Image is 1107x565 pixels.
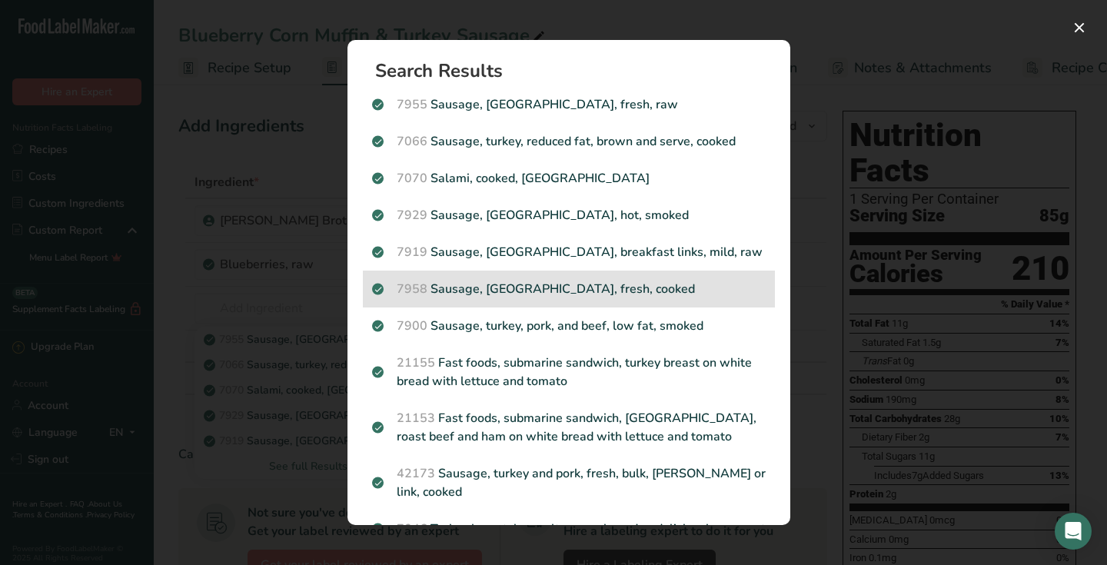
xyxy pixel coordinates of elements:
[397,281,427,297] span: 7958
[397,410,435,427] span: 21153
[372,354,766,391] p: Fast foods, submarine sandwich, turkey breast on white bread with lettuce and tomato
[397,244,427,261] span: 7919
[397,317,427,334] span: 7900
[397,520,427,537] span: 7046
[372,169,766,188] p: Salami, cooked, [GEOGRAPHIC_DATA]
[372,206,766,224] p: Sausage, [GEOGRAPHIC_DATA], hot, smoked
[397,96,427,113] span: 7955
[372,520,766,538] p: Turkey breast, low salt, prepackaged or deli, luncheon meat
[397,465,435,482] span: 42173
[372,132,766,151] p: Sausage, turkey, reduced fat, brown and serve, cooked
[372,409,766,446] p: Fast foods, submarine sandwich, [GEOGRAPHIC_DATA], roast beef and ham on white bread with lettuce...
[397,207,427,224] span: 7929
[375,61,775,80] h1: Search Results
[372,464,766,501] p: Sausage, turkey and pork, fresh, bulk, [PERSON_NAME] or link, cooked
[372,317,766,335] p: Sausage, turkey, pork, and beef, low fat, smoked
[397,354,435,371] span: 21155
[397,170,427,187] span: 7070
[397,133,427,150] span: 7066
[372,280,766,298] p: Sausage, [GEOGRAPHIC_DATA], fresh, cooked
[372,243,766,261] p: Sausage, [GEOGRAPHIC_DATA], breakfast links, mild, raw
[372,95,766,114] p: Sausage, [GEOGRAPHIC_DATA], fresh, raw
[1055,513,1092,550] div: Open Intercom Messenger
